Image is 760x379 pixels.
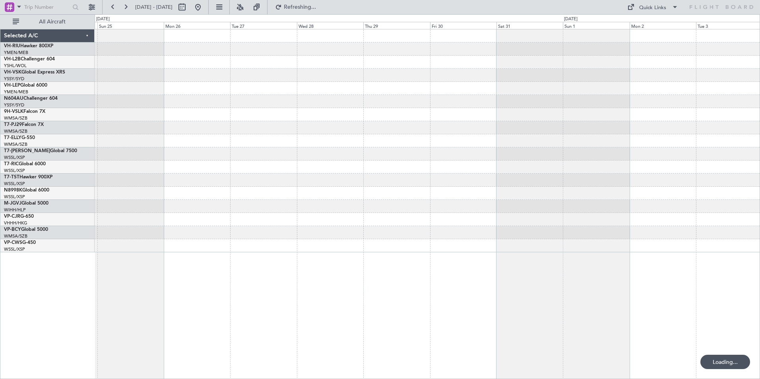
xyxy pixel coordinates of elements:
span: T7-PJ29 [4,122,22,127]
a: WIHH/HLP [4,207,26,213]
a: T7-TSTHawker 900XP [4,175,52,180]
a: VH-VSKGlobal Express XRS [4,70,65,75]
a: YSHL/WOL [4,63,27,69]
a: WMSA/SZB [4,233,27,239]
a: WMSA/SZB [4,141,27,147]
input: Trip Number [24,1,70,13]
a: T7-RICGlobal 6000 [4,162,46,166]
span: VH-L2B [4,57,21,62]
div: Thu 29 [363,22,430,29]
button: All Aircraft [9,15,86,28]
a: VP-CJRG-650 [4,214,34,219]
span: All Aircraft [21,19,84,25]
a: N8998KGlobal 6000 [4,188,49,193]
span: N8998K [4,188,22,193]
a: WMSA/SZB [4,128,27,134]
span: VH-LEP [4,83,20,88]
div: Sun 1 [563,22,629,29]
a: N604AUChallenger 604 [4,96,58,101]
span: [DATE] - [DATE] [135,4,173,11]
a: 9H-VSLKFalcon 7X [4,109,45,114]
a: T7-[PERSON_NAME]Global 7500 [4,149,77,153]
div: Sat 31 [496,22,563,29]
a: T7-PJ29Falcon 7X [4,122,44,127]
a: VHHH/HKG [4,220,27,226]
div: Wed 28 [297,22,363,29]
div: [DATE] [96,16,110,23]
a: YMEN/MEB [4,89,28,95]
div: Loading... [700,355,750,369]
a: WSSL/XSP [4,194,25,200]
span: M-JGVJ [4,201,21,206]
span: VP-BCY [4,227,21,232]
div: Tue 27 [230,22,297,29]
span: N604AU [4,96,23,101]
a: YSSY/SYD [4,102,24,108]
a: VP-CWSG-450 [4,240,36,245]
span: VH-RIU [4,44,20,48]
a: WSSL/XSP [4,181,25,187]
button: Quick Links [623,1,682,14]
span: T7-TST [4,175,19,180]
a: VH-LEPGlobal 6000 [4,83,47,88]
span: Refreshing... [283,4,317,10]
a: VP-BCYGlobal 5000 [4,227,48,232]
span: VH-VSK [4,70,21,75]
span: VP-CWS [4,240,22,245]
a: VH-RIUHawker 800XP [4,44,53,48]
a: YMEN/MEB [4,50,28,56]
div: Fri 30 [430,22,496,29]
button: Refreshing... [271,1,319,14]
span: T7-[PERSON_NAME] [4,149,50,153]
div: Sun 25 [97,22,164,29]
a: WSSL/XSP [4,168,25,174]
div: Mon 26 [164,22,230,29]
a: WMSA/SZB [4,115,27,121]
a: VH-L2BChallenger 604 [4,57,55,62]
a: YSSY/SYD [4,76,24,82]
div: [DATE] [564,16,578,23]
div: Mon 2 [630,22,696,29]
span: T7-ELLY [4,135,21,140]
span: T7-RIC [4,162,19,166]
a: M-JGVJGlobal 5000 [4,201,48,206]
span: VP-CJR [4,214,20,219]
a: T7-ELLYG-550 [4,135,35,140]
div: Quick Links [639,4,666,12]
span: 9H-VSLK [4,109,23,114]
a: WSSL/XSP [4,246,25,252]
a: WSSL/XSP [4,155,25,160]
